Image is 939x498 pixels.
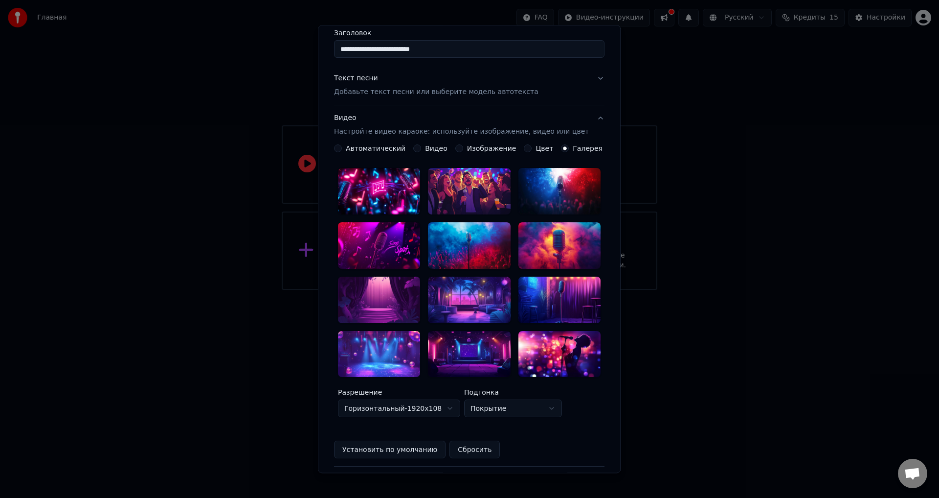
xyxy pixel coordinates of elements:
p: Добавьте текст песни или выберите модель автотекста [334,88,538,97]
button: Сбросить [450,441,500,459]
div: Видео [334,114,589,137]
label: Автоматический [346,145,405,152]
button: Расширенный [334,467,604,493]
button: Текст песниДобавьте текст песни или выберите модель автотекста [334,66,604,105]
div: Текст песни [334,74,378,84]
label: Видео [425,145,447,152]
div: ВидеоНастройте видео караоке: используйте изображение, видео или цвет [334,145,604,467]
p: Настройте видео караоке: используйте изображение, видео или цвет [334,127,589,137]
label: Изображение [467,145,516,152]
button: Установить по умолчанию [334,441,446,459]
button: ВидеоНастройте видео караоке: используйте изображение, видео или цвет [334,106,604,145]
label: Разрешение [338,389,460,396]
label: Заголовок [334,30,604,37]
label: Галерея [573,145,603,152]
label: Цвет [536,145,554,152]
label: Подгонка [464,389,562,396]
